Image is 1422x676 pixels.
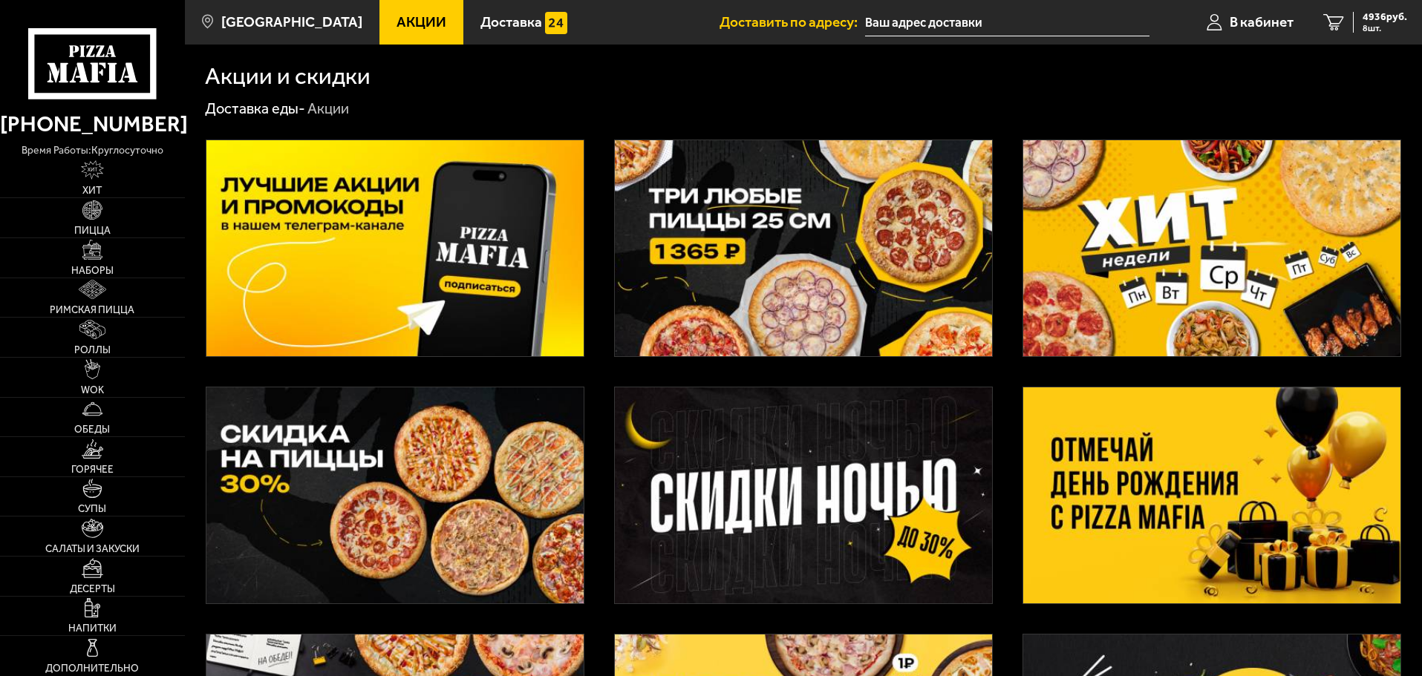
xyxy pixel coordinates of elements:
span: Римская пицца [50,305,134,315]
span: [GEOGRAPHIC_DATA] [221,15,362,29]
span: Салаты и закуски [45,544,140,554]
img: 15daf4d41897b9f0e9f617042186c801.svg [545,12,567,34]
input: Ваш адрес доставки [865,9,1149,36]
span: 4936 руб. [1363,12,1407,22]
span: Роллы [74,345,111,355]
span: Пицца [74,226,111,236]
div: Акции [307,99,349,119]
a: Доставка еды- [205,99,305,117]
span: Десерты [70,584,115,594]
span: Хит [82,186,102,196]
span: Дополнительно [45,663,139,674]
span: Доставить по адресу: [720,15,865,29]
span: 8 шт. [1363,24,1407,33]
span: Напитки [68,623,117,634]
h1: Акции и скидки [205,65,371,88]
span: Горячее [71,465,114,475]
span: Супы [78,504,106,514]
span: Акции [397,15,446,29]
span: В кабинет [1230,15,1294,29]
span: Наборы [71,266,114,276]
span: Обеды [74,424,110,435]
span: Доставка [480,15,542,29]
span: WOK [81,385,104,396]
